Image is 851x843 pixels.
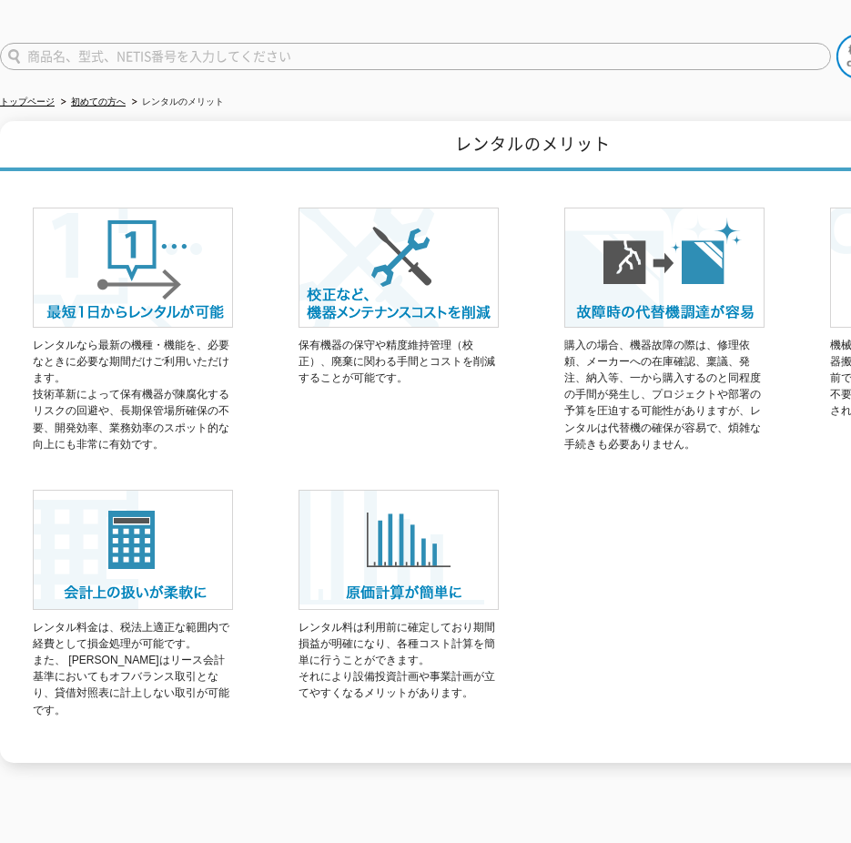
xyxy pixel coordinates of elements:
p: レンタル料は利用前に確定しており期間損益が明確になり、各種コスト計算を簡単に行うことができます。 それにより設備投資計画や事業計画が立てやすくなるメリットがあります。 [299,619,499,702]
p: 保有機器の保守や精度維持管理（校正）、廃棄に関わる手間とコストを削減することが可能です。 [299,337,499,386]
img: 最短1日からレンタルが可能 [33,208,233,328]
img: 原価計算が簡単に [299,490,499,610]
img: 校正など、機器メンテナンスコストを削減 [299,208,499,328]
li: レンタルのメリット [128,93,224,112]
a: 初めての方へ [71,96,126,107]
p: 購入の場合、機器故障の際は、修理依頼、メーカーへの在庫確認、稟議、発注、納入等、一から購入するのと同程度の手間が発生し、プロジェクトや部署の予算を圧迫する可能性がありますが、レンタルは代替機の確... [564,337,765,452]
img: 会計上の扱いが柔軟に [33,490,233,610]
p: レンタル料金は、税法上適正な範囲内で経費として損金処理が可能です。 また、 [PERSON_NAME]はリース会計基準においてもオフバランス取引となり、貸借対照表に計上しない取引が可能です。 [33,619,233,718]
p: レンタルなら最新の機種・機能を、必要なときに必要な期間だけご利用いただけます。 技術革新によって保有機器が陳腐化するリスクの回避や、長期保管場所確保の不要、開発効率、業務効率のスポット的な向上に... [33,337,233,452]
img: 故障時の代替機調達が容易 [564,208,765,328]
